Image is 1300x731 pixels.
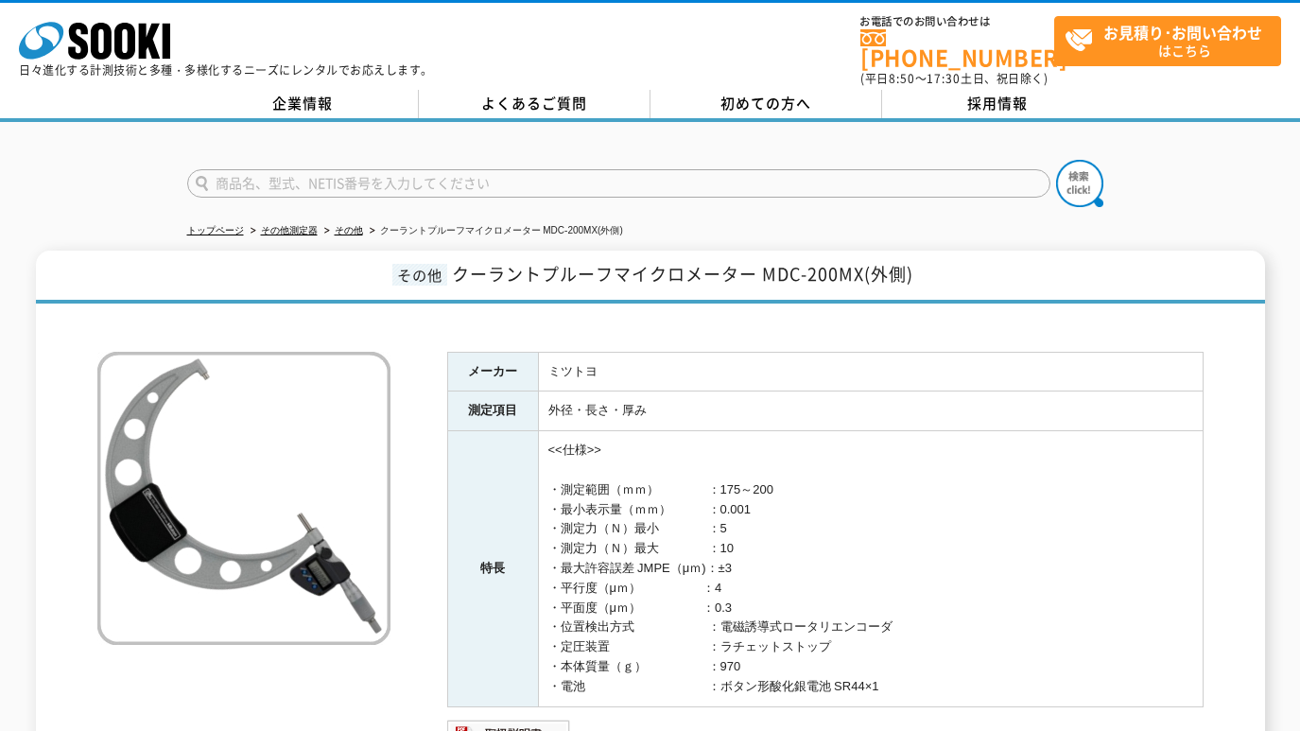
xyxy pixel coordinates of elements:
[1103,21,1262,44] strong: お見積り･お問い合わせ
[452,261,913,287] span: クーラントプルーフマイクロメーター MDC-200MX(外側)
[889,70,915,87] span: 8:50
[1056,160,1103,207] img: btn_search.png
[447,431,538,706] th: 特長
[538,431,1203,706] td: <<仕様>> ・測定範囲（ｍｍ） ：175～200 ・最小表示量（ｍｍ） ：0.001 ・測定力（Ｎ）最小 ：5 ・測定力（Ｎ）最大 ：10 ・最大許容誤差 JMPE（μｍ)：±3 ・平行度（μ...
[187,90,419,118] a: 企業情報
[447,392,538,431] th: 測定項目
[538,352,1203,392] td: ミツトヨ
[860,70,1048,87] span: (平日 ～ 土日、祝日除く)
[1054,16,1281,66] a: お見積り･お問い合わせはこちら
[187,169,1050,198] input: 商品名、型式、NETIS番号を入力してください
[447,352,538,392] th: メーカー
[335,225,363,235] a: その他
[860,29,1054,68] a: [PHONE_NUMBER]
[860,16,1054,27] span: お電話でのお問い合わせは
[366,221,623,241] li: クーラントプルーフマイクロメーター MDC-200MX(外側)
[261,225,318,235] a: その他測定器
[720,93,811,113] span: 初めての方へ
[419,90,650,118] a: よくあるご質問
[19,64,433,76] p: 日々進化する計測技術と多種・多様化するニーズにレンタルでお応えします。
[1065,17,1280,64] span: はこちら
[927,70,961,87] span: 17:30
[650,90,882,118] a: 初めての方へ
[882,90,1114,118] a: 採用情報
[538,392,1203,431] td: 外径・長さ・厚み
[97,352,390,645] img: クーラントプルーフマイクロメーター MDC-200MX(外側)
[187,225,244,235] a: トップページ
[392,264,447,286] span: その他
